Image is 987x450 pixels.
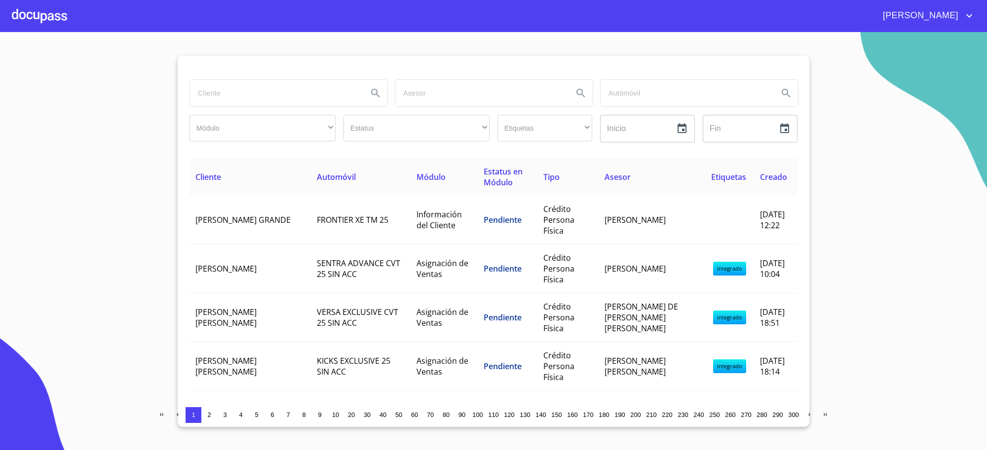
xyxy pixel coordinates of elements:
[875,8,963,24] span: [PERSON_NAME]
[497,115,592,141] div: ​
[195,172,221,182] span: Cliente
[484,166,523,188] span: Estatus en Módulo
[233,407,249,423] button: 4
[760,172,787,182] span: Creado
[364,411,371,418] span: 30
[223,411,227,418] span: 3
[709,411,720,418] span: 250
[605,355,666,377] span: [PERSON_NAME] [PERSON_NAME]
[359,407,375,423] button: 30
[407,407,422,423] button: 60
[644,407,659,423] button: 210
[583,411,593,418] span: 170
[691,407,707,423] button: 240
[760,209,785,231] span: [DATE] 12:22
[472,411,483,418] span: 100
[427,411,434,418] span: 70
[754,407,770,423] button: 280
[470,407,486,423] button: 100
[190,115,336,141] div: ​
[484,312,522,323] span: Pendiente
[317,258,400,279] span: SENTRA ADVANCE CVT 25 SIN ACC
[195,355,257,377] span: [PERSON_NAME] [PERSON_NAME]
[788,411,798,418] span: 300
[312,407,328,423] button: 9
[543,172,560,182] span: Tipo
[280,407,296,423] button: 7
[417,355,468,377] span: Asignación de Ventas
[332,411,339,418] span: 10
[417,209,462,231] span: Información del Cliente
[328,407,343,423] button: 10
[533,407,549,423] button: 140
[741,411,751,418] span: 270
[612,407,628,423] button: 190
[614,411,625,418] span: 190
[605,263,666,274] span: [PERSON_NAME]
[270,411,274,418] span: 6
[348,411,355,418] span: 20
[543,301,574,334] span: Crédito Persona Física
[760,258,785,279] span: [DATE] 10:04
[517,407,533,423] button: 130
[380,411,386,418] span: 40
[395,80,565,106] input: search
[296,407,312,423] button: 8
[343,407,359,423] button: 20
[535,411,546,418] span: 140
[549,407,565,423] button: 150
[443,411,450,418] span: 80
[605,172,631,182] span: Asesor
[484,214,522,225] span: Pendiente
[411,411,418,418] span: 60
[484,263,522,274] span: Pendiente
[317,214,388,225] span: FRONTIER XE TM 25
[317,307,398,328] span: VERSA EXCLUSIVE CVT 25 SIN ACC
[875,8,975,24] button: account of current user
[601,80,770,106] input: search
[772,411,783,418] span: 290
[786,407,801,423] button: 300
[201,407,217,423] button: 2
[713,311,746,324] span: integrado
[191,411,195,418] span: 1
[675,407,691,423] button: 230
[711,172,746,182] span: Etiquetas
[190,80,360,106] input: search
[693,411,704,418] span: 240
[543,399,574,431] span: Crédito Persona Física
[286,411,290,418] span: 7
[738,407,754,423] button: 270
[760,307,785,328] span: [DATE] 18:51
[646,411,656,418] span: 210
[551,411,562,418] span: 150
[504,411,514,418] span: 120
[417,172,446,182] span: Módulo
[217,407,233,423] button: 3
[757,411,767,418] span: 280
[722,407,738,423] button: 260
[678,411,688,418] span: 230
[567,411,577,418] span: 160
[659,407,675,423] button: 220
[317,355,390,377] span: KICKS EXCLUSIVE 25 SIN ACC
[317,172,356,182] span: Automóvil
[265,407,280,423] button: 6
[725,411,735,418] span: 260
[565,407,580,423] button: 160
[774,81,798,105] button: Search
[605,301,678,334] span: [PERSON_NAME] DE [PERSON_NAME] [PERSON_NAME]
[605,214,666,225] span: [PERSON_NAME]
[580,407,596,423] button: 170
[760,355,785,377] span: [DATE] 18:14
[186,407,201,423] button: 1
[417,307,468,328] span: Asignación de Ventas
[195,214,291,225] span: [PERSON_NAME] GRANDE
[770,407,786,423] button: 290
[488,411,498,418] span: 110
[417,258,468,279] span: Asignación de Ventas
[599,411,609,418] span: 180
[195,307,257,328] span: [PERSON_NAME] [PERSON_NAME]
[520,411,530,418] span: 130
[207,411,211,418] span: 2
